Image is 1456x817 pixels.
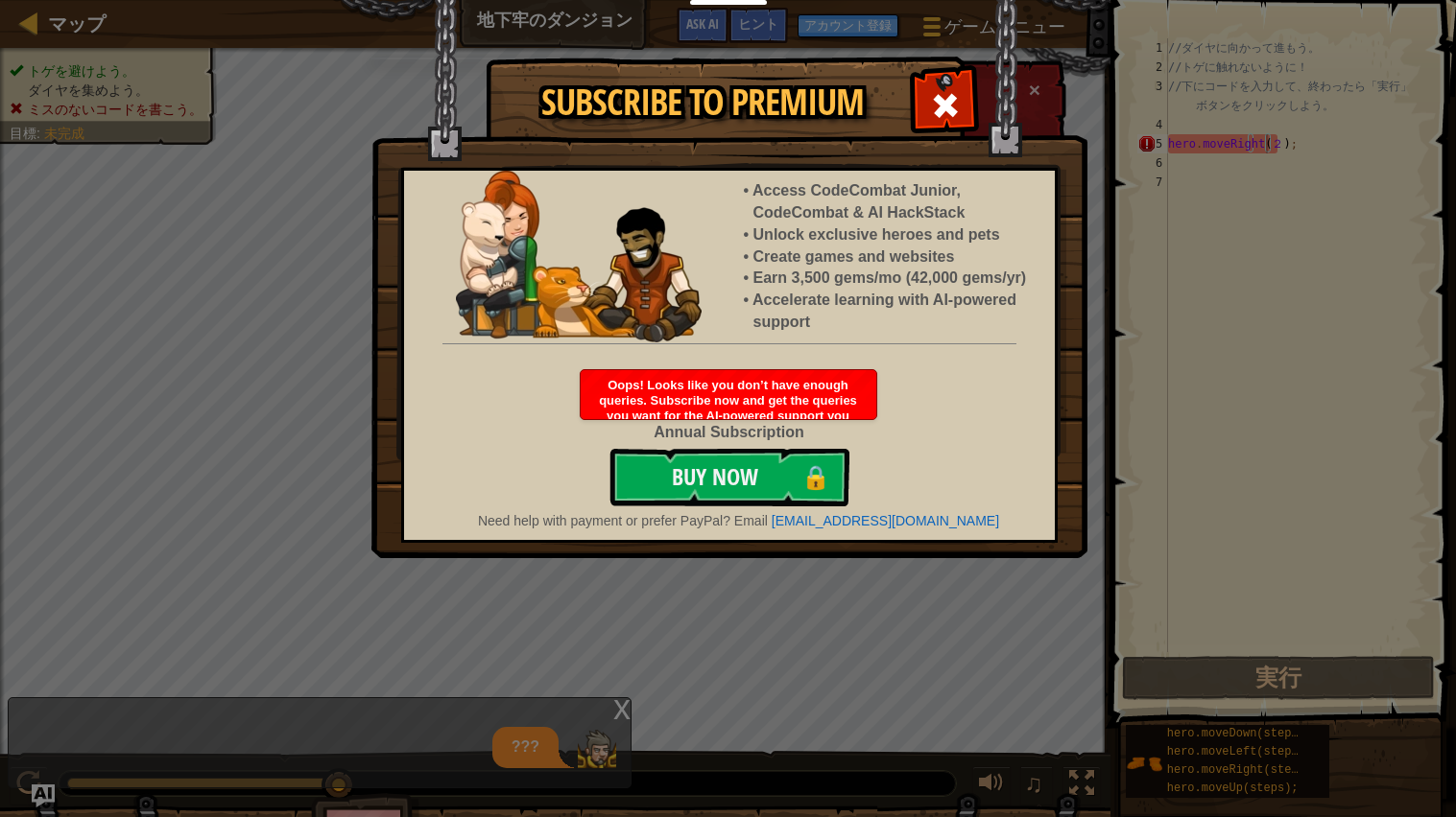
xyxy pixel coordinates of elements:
a: [EMAIL_ADDRESS][DOMAIN_NAME] [772,513,999,528]
li: Access CodeCombat Junior, CodeCombat & AI HackStack [753,180,1036,224]
button: Buy Now🔒 [609,449,849,506]
div: ¥19.900/yr [390,354,1069,422]
li: Accelerate learning with AI-powered support [753,290,1036,334]
span: Need help with payment or prefer PayPal? Email [478,513,768,528]
li: Earn 3,500 gems/mo (42,000 gems/yr) [753,268,1036,290]
img: anya-and-nando-pet.webp [456,171,702,342]
li: Unlock exclusive heroes and pets [753,224,1036,246]
div: Annual Subscription [390,422,1069,444]
li: Create games and websites [753,246,1036,268]
span: Oops! Looks like you don’t have enough queries. Subscribe now and get the queries you want for th... [599,378,857,438]
h1: Subscribe to Premium [506,82,899,123]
